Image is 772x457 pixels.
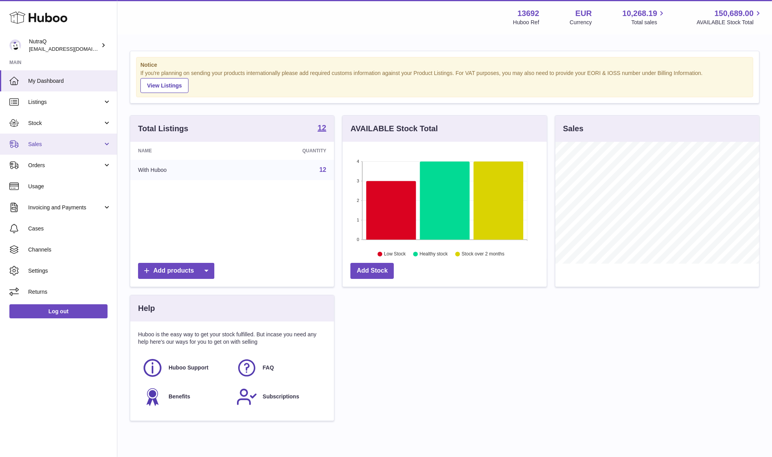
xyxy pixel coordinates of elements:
h3: Help [138,303,155,314]
span: AVAILABLE Stock Total [697,19,763,26]
strong: 12 [318,124,326,132]
h3: AVAILABLE Stock Total [350,123,438,134]
strong: EUR [575,8,592,19]
div: If you're planning on sending your products internationally please add required customs informati... [140,70,749,93]
a: FAQ [236,357,323,378]
span: FAQ [263,364,274,371]
span: My Dashboard [28,77,111,85]
span: 10,268.19 [622,8,657,19]
span: Channels [28,246,111,253]
span: Listings [28,98,103,106]
span: [EMAIL_ADDRESS][DOMAIN_NAME] [29,46,115,52]
text: 3 [357,179,359,183]
a: Huboo Support [142,357,228,378]
a: 12 [318,124,326,133]
text: Low Stock [384,251,406,257]
a: 150,689.00 AVAILABLE Stock Total [697,8,763,26]
div: Huboo Ref [513,19,539,26]
a: Log out [9,304,108,318]
span: Cases [28,225,111,232]
span: 150,689.00 [715,8,754,19]
text: Stock over 2 months [462,251,504,257]
span: Benefits [169,393,190,400]
span: Usage [28,183,111,190]
span: Orders [28,162,103,169]
text: 2 [357,198,359,203]
a: Subscriptions [236,386,323,407]
text: Healthy stock [420,251,448,257]
a: View Listings [140,78,189,93]
a: Benefits [142,386,228,407]
span: Invoicing and Payments [28,204,103,211]
th: Quantity [238,142,334,160]
span: Stock [28,120,103,127]
div: NutraQ [29,38,99,53]
text: 1 [357,218,359,222]
a: Add products [138,263,214,279]
span: Huboo Support [169,364,208,371]
text: 4 [357,159,359,164]
a: 12 [320,166,327,173]
span: Subscriptions [263,393,299,400]
a: Add Stock [350,263,394,279]
text: 0 [357,237,359,242]
span: Settings [28,267,111,275]
h3: Sales [563,123,583,134]
span: Sales [28,141,103,148]
span: Returns [28,288,111,296]
strong: Notice [140,61,749,69]
strong: 13692 [517,8,539,19]
img: log@nutraq.com [9,39,21,51]
div: Currency [570,19,592,26]
td: With Huboo [130,160,238,180]
h3: Total Listings [138,123,189,134]
p: Huboo is the easy way to get your stock fulfilled. But incase you need any help here's our ways f... [138,331,326,346]
span: Total sales [631,19,666,26]
th: Name [130,142,238,160]
a: 10,268.19 Total sales [622,8,666,26]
